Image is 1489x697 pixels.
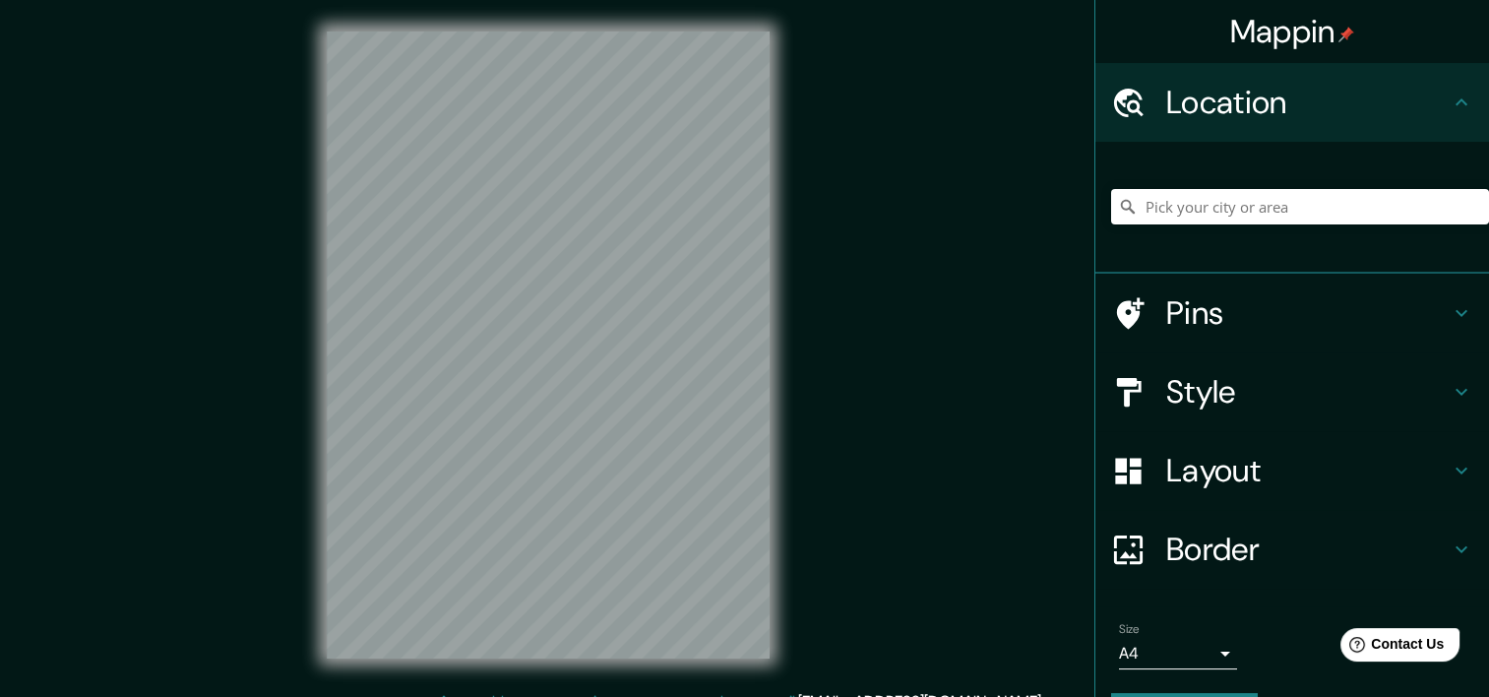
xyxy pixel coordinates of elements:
img: pin-icon.png [1338,27,1354,42]
div: Layout [1095,431,1489,510]
h4: Location [1166,83,1450,122]
h4: Mappin [1230,12,1355,51]
h4: Layout [1166,451,1450,490]
canvas: Map [327,32,770,659]
h4: Style [1166,372,1450,412]
div: Location [1095,63,1489,142]
h4: Pins [1166,293,1450,333]
div: Style [1095,352,1489,431]
h4: Border [1166,530,1450,569]
div: Pins [1095,274,1489,352]
label: Size [1119,621,1140,638]
div: A4 [1119,638,1237,669]
input: Pick your city or area [1111,189,1489,224]
iframe: Help widget launcher [1314,620,1467,675]
div: Border [1095,510,1489,589]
